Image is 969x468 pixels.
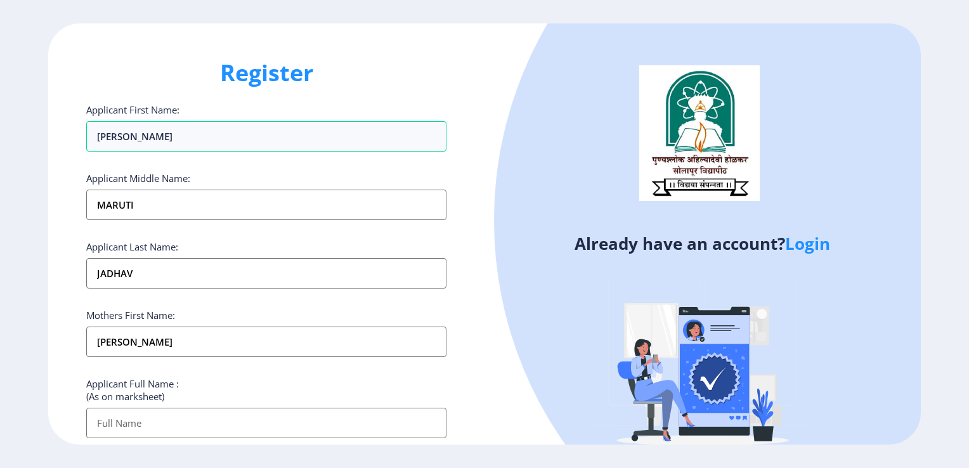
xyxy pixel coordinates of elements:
[86,309,175,322] label: Mothers First Name:
[86,377,179,403] label: Applicant Full Name : (As on marksheet)
[494,233,911,254] h4: Already have an account?
[785,232,830,255] a: Login
[86,327,446,357] input: Last Name
[86,103,179,116] label: Applicant First Name:
[86,258,446,289] input: Last Name
[86,58,446,88] h1: Register
[86,190,446,220] input: First Name
[86,172,190,185] label: Applicant Middle Name:
[86,121,446,152] input: First Name
[639,65,760,201] img: logo
[86,240,178,253] label: Applicant Last Name:
[86,408,446,438] input: Full Name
